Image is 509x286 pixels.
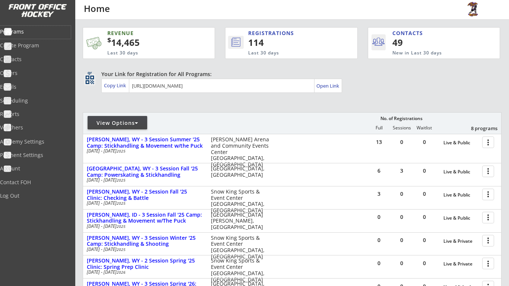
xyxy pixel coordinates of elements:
[368,125,390,131] div: Full
[107,50,181,56] div: Last 30 days
[316,83,340,89] div: Open Link
[391,125,413,131] div: Sessions
[248,50,326,56] div: Last 30 days
[368,168,390,173] div: 6
[391,261,413,266] div: 0
[443,216,478,221] div: Live & Public
[117,247,126,252] em: 2025
[482,258,494,269] button: more_vert
[368,191,390,197] div: 3
[482,189,494,200] button: more_vert
[87,166,203,178] div: [GEOGRAPHIC_DATA], WY - 3 Session Fall '25 Camp: Powerskating & Stickhandling
[85,70,94,75] div: qr
[211,136,269,168] div: [PERSON_NAME] Arena and Community Events Center [GEOGRAPHIC_DATA], [GEOGRAPHIC_DATA]
[88,119,147,127] div: View Options
[87,178,201,182] div: [DATE] - [DATE]
[392,36,438,49] div: 49
[392,29,426,37] div: CONTACTS
[482,166,494,177] button: more_vert
[87,270,201,274] div: [DATE] - [DATE]
[84,74,95,85] button: qr_code
[104,82,127,89] div: Copy Link
[443,261,478,267] div: Live & Private
[87,136,203,149] div: [PERSON_NAME], WY - 3 Session Summer '25 Camp: Stickhandling & Movement w/the Puck
[87,149,201,153] div: [DATE] - [DATE]
[87,201,201,205] div: [DATE] - [DATE]
[368,261,390,266] div: 0
[211,258,269,283] div: Snow King Sports & Event Center [GEOGRAPHIC_DATA], [GEOGRAPHIC_DATA]
[443,239,478,244] div: Live & Private
[391,238,413,243] div: 0
[378,116,424,121] div: No. of Registrations
[413,125,435,131] div: Waitlist
[413,168,436,173] div: 0
[413,238,436,243] div: 0
[413,191,436,197] div: 0
[413,214,436,220] div: 0
[117,148,126,154] em: 2025
[87,235,203,248] div: [PERSON_NAME], WY - 3 Session Winter '25 Camp: Stickhandling & Shooting
[87,212,203,224] div: [PERSON_NAME], ID - 3 Session Fall '25 Camp: Stickhandling & Movement w/The Puck
[391,139,413,145] div: 0
[482,235,494,246] button: more_vert
[211,235,269,260] div: Snow King Sports & Event Center [GEOGRAPHIC_DATA], [GEOGRAPHIC_DATA]
[117,270,126,275] em: 2026
[87,258,203,270] div: [PERSON_NAME], WY - 2 Session Spring '25 Clinic: Spring Prep Clinic
[87,224,201,229] div: [DATE] - [DATE]
[443,140,478,145] div: Live & Public
[117,177,126,183] em: 2025
[368,214,390,220] div: 0
[391,191,413,197] div: 0
[482,212,494,223] button: more_vert
[87,247,201,252] div: [DATE] - [DATE]
[482,136,494,148] button: more_vert
[392,50,465,56] div: New in Last 30 days
[87,189,203,201] div: [PERSON_NAME], WY - 2 Session Fall '25 Clinic: Checking & Battle
[107,29,181,37] div: REVENUE
[316,81,340,91] a: Open Link
[443,192,478,198] div: Live & Public
[391,168,413,173] div: 3
[211,189,269,214] div: Snow King Sports & Event Center [GEOGRAPHIC_DATA], [GEOGRAPHIC_DATA]
[413,261,436,266] div: 0
[107,35,111,44] sup: $
[443,169,478,175] div: Live & Public
[211,212,269,230] div: [GEOGRAPHIC_DATA] [PERSON_NAME], [GEOGRAPHIC_DATA]
[117,224,126,229] em: 2025
[248,36,332,49] div: 114
[107,36,191,49] div: 14,465
[117,201,126,206] em: 2025
[413,139,436,145] div: 0
[368,238,390,243] div: 0
[211,166,269,178] div: [GEOGRAPHIC_DATA], [GEOGRAPHIC_DATA]
[459,125,497,132] div: 8 programs
[391,214,413,220] div: 0
[368,139,390,145] div: 13
[101,70,478,78] div: Your Link for Registration for All Programs:
[248,29,325,37] div: REGISTRATIONS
